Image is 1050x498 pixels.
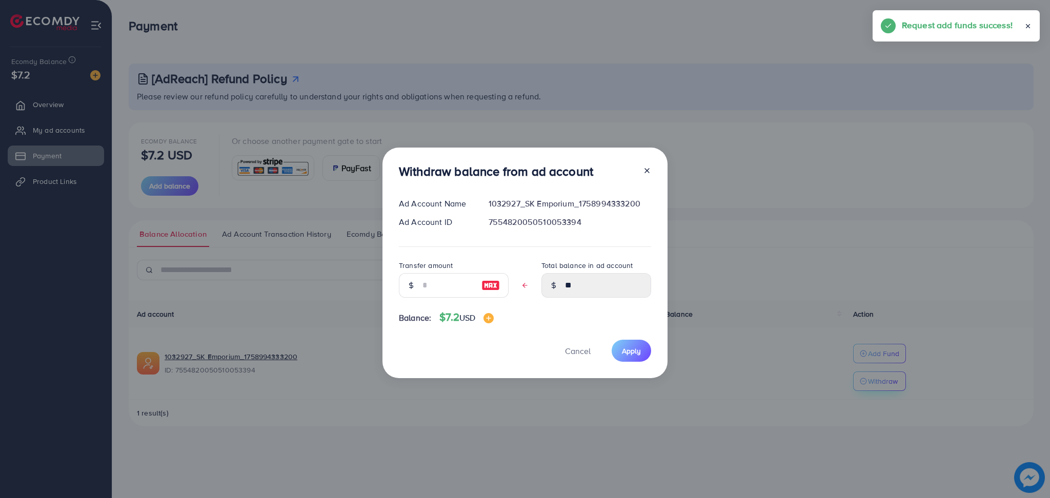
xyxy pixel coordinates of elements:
div: 7554820050510053394 [480,216,659,228]
label: Total balance in ad account [541,260,633,271]
span: Apply [622,346,641,356]
h5: Request add funds success! [902,18,1013,32]
h3: Withdraw balance from ad account [399,164,593,179]
div: Ad Account ID [391,216,480,228]
img: image [481,279,500,292]
span: Balance: [399,312,431,324]
div: Ad Account Name [391,198,480,210]
span: USD [459,312,475,323]
button: Cancel [552,340,603,362]
div: 1032927_SK Emporium_1758994333200 [480,198,659,210]
span: Cancel [565,345,591,357]
img: image [483,313,494,323]
button: Apply [612,340,651,362]
label: Transfer amount [399,260,453,271]
h4: $7.2 [439,311,494,324]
